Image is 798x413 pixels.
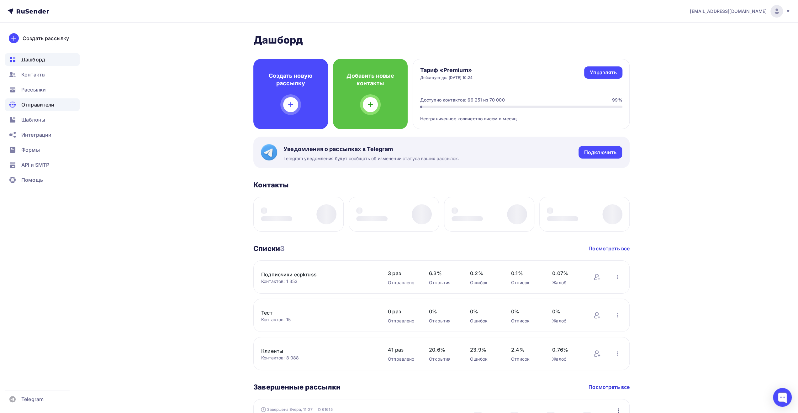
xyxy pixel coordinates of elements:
[470,269,499,277] span: 0.2%
[511,308,540,315] span: 0%
[429,269,457,277] span: 6.3%
[420,66,473,74] h4: Тариф «Premium»
[429,346,457,353] span: 20.6%
[21,101,55,108] span: Отправители
[470,280,499,286] div: Ошибок
[470,318,499,324] div: Ошибок
[21,131,51,139] span: Интеграции
[420,97,505,103] div: Доступно контактов: 69 251 из 70 000
[690,5,790,18] a: [EMAIL_ADDRESS][DOMAIN_NAME]
[552,308,581,315] span: 0%
[21,395,44,403] span: Telegram
[253,180,288,189] h3: Контакты
[5,144,80,156] a: Формы
[21,86,46,93] span: Рассылки
[261,271,368,278] a: Подписчики ecpkruss
[429,280,457,286] div: Открытия
[261,309,368,316] a: Тест
[388,308,416,315] span: 0 раз
[388,280,416,286] div: Отправлено
[253,383,341,391] h3: Завершенные рассылки
[584,149,616,156] div: Подключить
[21,56,45,63] span: Дашборд
[388,356,416,362] div: Отправлено
[261,355,375,361] div: Контактов: 8 088
[21,116,45,123] span: Шаблоны
[21,71,45,78] span: Контакты
[5,98,80,111] a: Отправители
[283,155,459,162] span: Telegram уведомления будут сообщать об изменении статуса ваших рассылок.
[21,176,43,184] span: Помощь
[253,244,284,253] h3: Списки
[343,72,398,87] h4: Добавить новые контакты
[261,278,375,285] div: Контактов: 1 353
[261,316,375,323] div: Контактов: 15
[388,318,416,324] div: Отправлено
[5,68,80,81] a: Контакты
[429,308,457,315] span: 0%
[283,145,459,153] span: Уведомления о рассылках в Telegram
[23,34,69,42] div: Создать рассылку
[5,53,80,66] a: Дашборд
[511,346,540,353] span: 2.4%
[552,346,581,353] span: 0.76%
[552,318,581,324] div: Жалоб
[690,8,767,14] span: [EMAIL_ADDRESS][DOMAIN_NAME]
[5,113,80,126] a: Шаблоны
[552,356,581,362] div: Жалоб
[280,244,284,253] span: 3
[5,83,80,96] a: Рассылки
[511,318,540,324] div: Отписок
[590,69,616,76] div: Управлять
[511,269,540,277] span: 0.1%
[420,108,622,122] div: Неограниченное количество писем в месяц
[511,280,540,286] div: Отписок
[470,346,499,353] span: 23.9%
[429,356,457,362] div: Открытия
[429,318,457,324] div: Открытия
[470,356,499,362] div: Ошибок
[388,346,416,353] span: 41 раз
[589,245,630,252] a: Посмотреть все
[388,269,416,277] span: 3 раз
[261,406,333,413] div: Завершена Вчера, 11:07
[552,280,581,286] div: Жалоб
[589,383,630,391] a: Посмотреть все
[511,356,540,362] div: Отписок
[253,34,630,46] h2: Дашборд
[420,75,473,80] div: Действует до: [DATE] 10:24
[263,72,318,87] h4: Создать новую рассылку
[612,97,622,103] div: 99%
[470,308,499,315] span: 0%
[21,146,40,154] span: Формы
[316,406,321,413] span: ID
[21,161,49,169] span: API и SMTP
[322,406,333,413] span: 61615
[552,269,581,277] span: 0.07%
[261,347,368,355] a: Клиенты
